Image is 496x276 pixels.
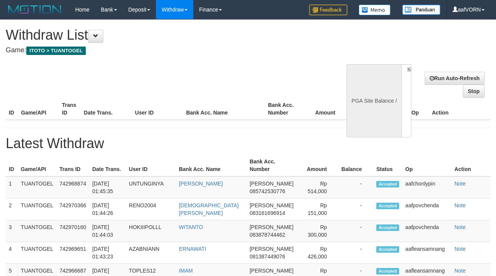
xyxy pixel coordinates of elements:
[179,246,206,252] a: ERNAWATI
[454,246,466,252] a: Note
[359,5,391,15] img: Button%20Memo.svg
[339,155,374,176] th: Balance
[309,5,347,15] img: Feedback.jpg
[297,176,338,199] td: Rp 514,000
[126,155,176,176] th: User ID
[179,202,239,216] a: [DEMOGRAPHIC_DATA][PERSON_NAME]
[297,220,338,242] td: Rp 300,000
[18,220,56,242] td: TUANTOGEL
[408,98,429,120] th: Op
[373,155,402,176] th: Status
[297,199,338,220] td: Rp 151,000
[250,224,294,230] span: [PERSON_NAME]
[6,27,323,43] h1: Withdraw List
[339,176,374,199] td: -
[454,181,466,187] a: Note
[89,176,126,199] td: [DATE] 01:45:35
[6,176,18,199] td: 1
[250,232,285,238] span: 083878744462
[18,242,56,264] td: TUANTOGEL
[179,181,223,187] a: [PERSON_NAME]
[6,98,18,120] th: ID
[339,242,374,264] td: -
[126,176,176,199] td: UNTUNGINYA
[6,199,18,220] td: 2
[250,188,285,194] span: 085742530776
[425,72,485,85] a: Run Auto-Refresh
[179,224,203,230] a: WITANTO
[18,199,56,220] td: TUANTOGEL
[347,64,401,137] div: PGA Site Balance /
[89,220,126,242] td: [DATE] 01:44:03
[81,98,132,120] th: Date Trans.
[454,268,466,274] a: Note
[18,155,56,176] th: Game/API
[429,98,490,120] th: Action
[56,220,89,242] td: 742970160
[26,47,86,55] span: ITOTO > TUANTOGEL
[6,220,18,242] td: 3
[339,220,374,242] td: -
[89,242,126,264] td: [DATE] 01:43:23
[176,155,246,176] th: Bank Acc. Name
[297,242,338,264] td: Rp 426,000
[376,246,399,253] span: Accepted
[56,242,89,264] td: 742969651
[6,4,64,15] img: MOTION_logo.png
[454,202,466,208] a: Note
[132,98,183,120] th: User ID
[339,199,374,220] td: -
[18,98,59,120] th: Game/API
[250,202,294,208] span: [PERSON_NAME]
[6,155,18,176] th: ID
[126,199,176,220] td: RENO2004
[126,242,176,264] td: AZABNIANN
[250,253,285,260] span: 081387449076
[376,268,399,274] span: Accepted
[183,98,265,120] th: Bank Acc. Name
[454,224,466,230] a: Note
[250,181,294,187] span: [PERSON_NAME]
[402,220,451,242] td: aafpovchenda
[89,155,126,176] th: Date Trans.
[451,155,490,176] th: Action
[56,155,89,176] th: Trans ID
[56,176,89,199] td: 742968874
[6,47,323,54] h4: Game:
[402,155,451,176] th: Op
[250,268,294,274] span: [PERSON_NAME]
[250,210,285,216] span: 083161696914
[6,136,490,151] h1: Latest Withdraw
[376,203,399,209] span: Accepted
[56,199,89,220] td: 742970366
[297,155,338,176] th: Amount
[402,199,451,220] td: aafpovchenda
[306,98,347,120] th: Amount
[402,5,440,15] img: panduan.png
[247,155,297,176] th: Bank Acc. Number
[89,199,126,220] td: [DATE] 01:44:26
[126,220,176,242] td: HOKIIIPOLLL
[59,98,81,120] th: Trans ID
[463,85,485,98] a: Stop
[6,242,18,264] td: 4
[250,246,294,252] span: [PERSON_NAME]
[265,98,306,120] th: Bank Acc. Number
[376,181,399,187] span: Accepted
[18,176,56,199] td: TUANTOGEL
[402,242,451,264] td: aafleansamnang
[402,176,451,199] td: aafchonlypin
[376,224,399,231] span: Accepted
